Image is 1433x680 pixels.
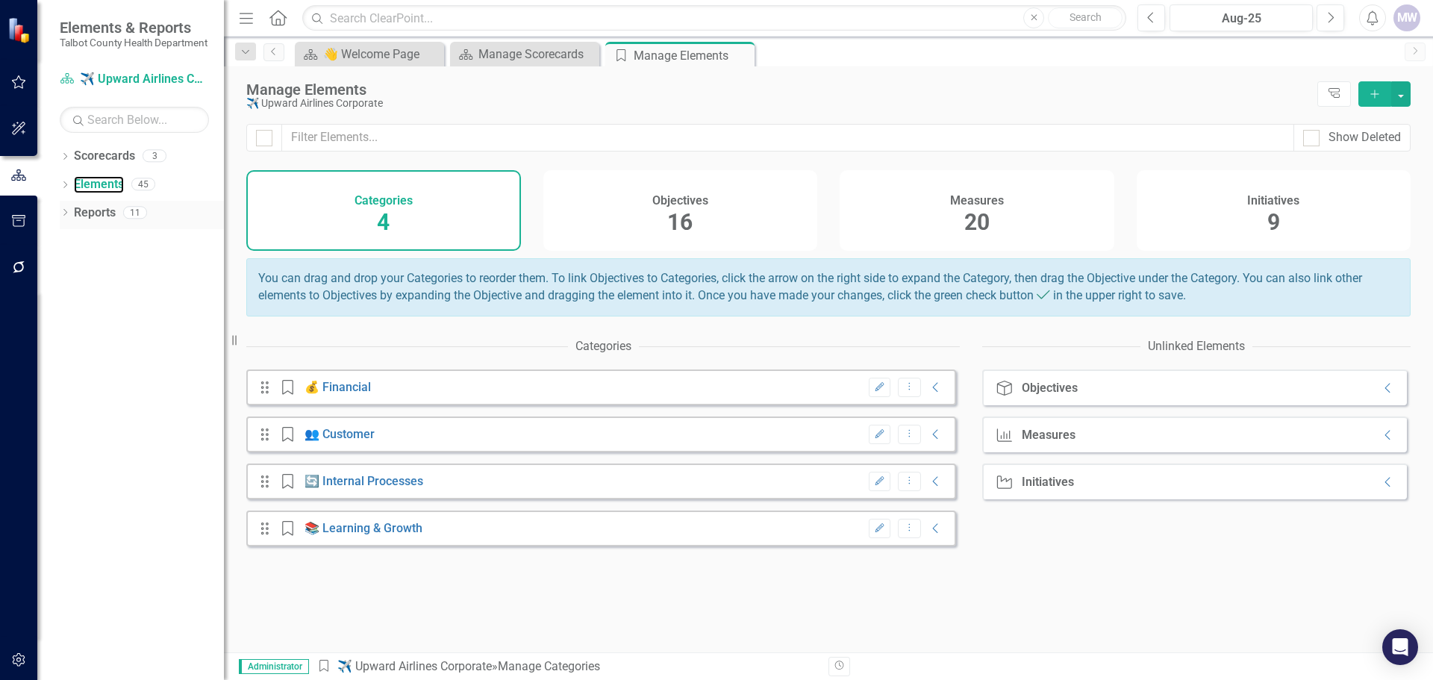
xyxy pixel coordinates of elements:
[302,5,1126,31] input: Search ClearPoint...
[1170,4,1313,31] button: Aug-25
[1148,338,1245,355] div: Unlinked Elements
[652,194,708,208] h4: Objectives
[1382,629,1418,665] div: Open Intercom Messenger
[281,124,1294,152] input: Filter Elements...
[478,45,596,63] div: Manage Scorecards
[1329,129,1401,146] div: Show Deleted
[246,98,1310,109] div: ✈️ Upward Airlines Corporate
[454,45,596,63] a: Manage Scorecards
[131,178,155,191] div: 45
[634,46,751,65] div: Manage Elements
[1022,428,1075,442] div: Measures
[1393,4,1420,31] button: MW
[305,521,422,535] a: 📚 Learning & Growth
[1070,11,1102,23] span: Search
[575,338,631,355] div: Categories
[123,206,147,219] div: 11
[60,19,207,37] span: Elements & Reports
[299,45,440,63] a: 👋 Welcome Page
[1048,7,1123,28] button: Search
[74,205,116,222] a: Reports
[355,194,413,208] h4: Categories
[60,37,207,49] small: Talbot County Health Department
[1175,10,1308,28] div: Aug-25
[239,659,309,674] span: Administrator
[964,209,990,235] span: 20
[323,45,440,63] div: 👋 Welcome Page
[1247,194,1299,208] h4: Initiatives
[305,427,375,441] a: 👥 Customer
[337,659,492,673] a: ✈️ Upward Airlines Corporate
[950,194,1004,208] h4: Measures
[74,176,124,193] a: Elements
[74,148,135,165] a: Scorecards
[60,71,209,88] a: ✈️ Upward Airlines Corporate
[7,17,34,43] img: ClearPoint Strategy
[1022,475,1074,489] div: Initiatives
[377,209,390,235] span: 4
[316,658,817,676] div: » Manage Categories
[667,209,693,235] span: 16
[143,150,166,163] div: 3
[1022,381,1078,395] div: Objectives
[305,380,371,394] a: 💰 Financial
[60,107,209,133] input: Search Below...
[246,81,1310,98] div: Manage Elements
[1267,209,1280,235] span: 9
[246,258,1411,316] div: You can drag and drop your Categories to reorder them. To link Objectives to Categories, click th...
[305,474,423,488] a: 🔄 Internal Processes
